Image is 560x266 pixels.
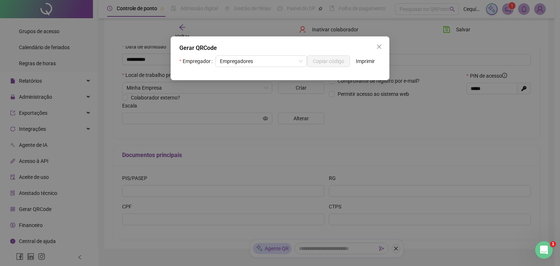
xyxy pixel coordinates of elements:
label: Empregador [179,55,215,67]
span: 1 [550,241,556,247]
div: Gerar QRCode [179,44,381,52]
span: Empregadores [220,56,303,67]
iframe: Intercom live chat [535,241,553,259]
button: Close [373,41,385,52]
span: close [376,44,382,50]
button: Imprimir [350,55,381,67]
button: Copiar código [307,55,350,67]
